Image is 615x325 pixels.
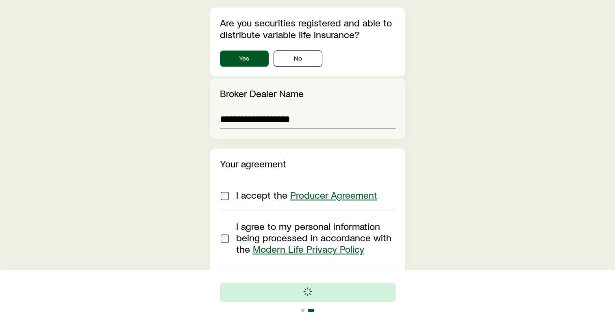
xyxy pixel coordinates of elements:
span: I accept the [236,189,377,201]
div: securitiesRegistrationInfo.isSecuritiesRegistered [220,50,396,67]
input: I accept the Producer Agreement [221,192,229,200]
a: Modern Life Privacy Policy [253,243,364,255]
button: Yes [220,50,269,67]
label: Your agreement [220,158,286,169]
span: I agree to my personal information being processed in accordance with the [236,220,391,255]
label: Broker Dealer Name [220,87,304,99]
button: No [274,50,322,67]
input: I agree to my personal information being processed in accordance with the Modern Life Privacy Policy [221,234,229,243]
a: Producer Agreement [290,189,377,201]
label: Are you securities registered and able to distribute variable life insurance? [220,17,392,40]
